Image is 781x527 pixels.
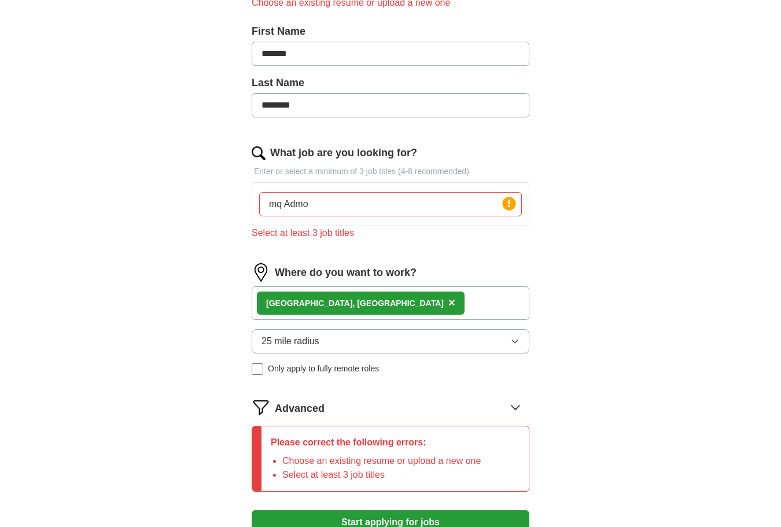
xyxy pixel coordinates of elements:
[270,145,417,161] label: What job are you looking for?
[252,226,529,240] div: Select at least 3 job titles
[261,334,319,348] span: 25 mile radius
[252,75,529,91] label: Last Name
[252,24,529,39] label: First Name
[448,294,455,312] button: ×
[282,468,481,482] li: Select at least 3 job titles
[268,363,379,375] span: Only apply to fully remote roles
[252,146,266,160] img: search.png
[275,265,417,281] label: Where do you want to work?
[282,454,481,468] li: Choose an existing resume or upload a new one
[266,297,444,309] div: [GEOGRAPHIC_DATA], [GEOGRAPHIC_DATA]
[252,263,270,282] img: location.png
[275,401,325,417] span: Advanced
[252,363,263,375] input: Only apply to fully remote roles
[252,398,270,417] img: filter
[448,296,455,309] span: ×
[271,436,481,449] p: Please correct the following errors:
[252,165,529,178] p: Enter or select a minimum of 3 job titles (4-8 recommended)
[252,329,529,353] button: 25 mile radius
[259,192,522,216] input: Type a job title and press enter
